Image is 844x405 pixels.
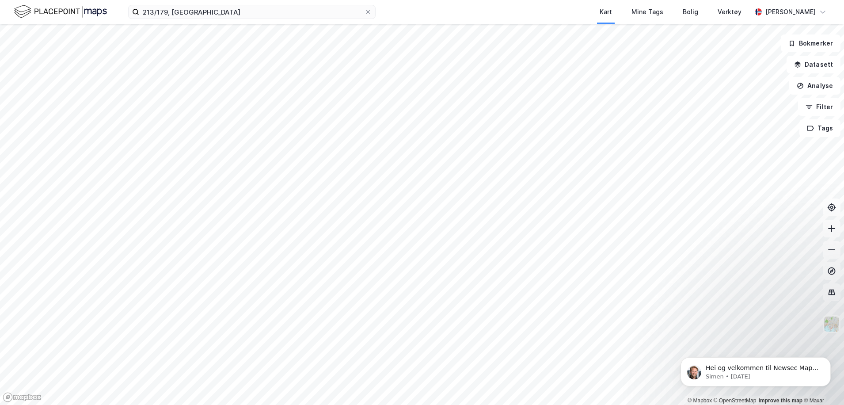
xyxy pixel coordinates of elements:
[14,4,107,19] img: logo.f888ab2527a4732fd821a326f86c7f29.svg
[799,119,840,137] button: Tags
[600,7,612,17] div: Kart
[631,7,663,17] div: Mine Tags
[798,98,840,116] button: Filter
[781,34,840,52] button: Bokmerker
[823,316,840,332] img: Z
[789,77,840,95] button: Analyse
[667,339,844,401] iframe: Intercom notifications message
[787,56,840,73] button: Datasett
[139,5,365,19] input: Søk på adresse, matrikkel, gårdeiere, leietakere eller personer
[683,7,698,17] div: Bolig
[688,397,712,404] a: Mapbox
[3,392,42,402] a: Mapbox homepage
[714,397,757,404] a: OpenStreetMap
[718,7,741,17] div: Verktøy
[759,397,802,404] a: Improve this map
[765,7,816,17] div: [PERSON_NAME]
